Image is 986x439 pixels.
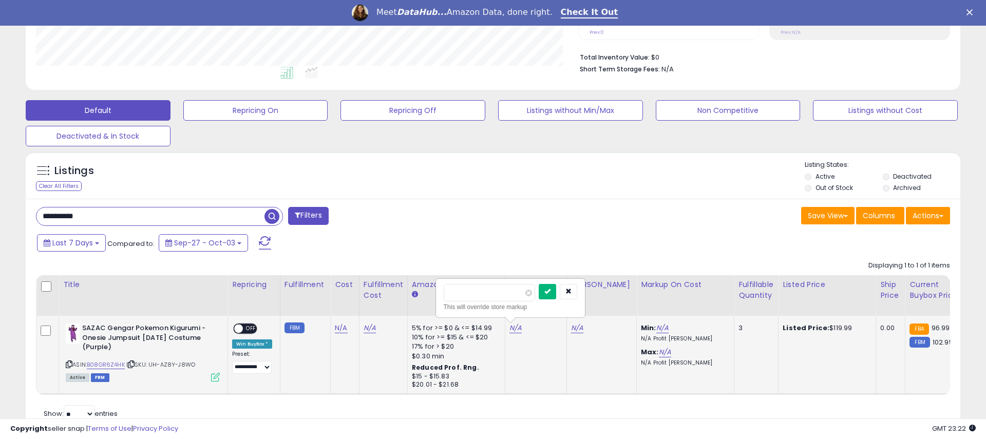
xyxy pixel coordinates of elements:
[243,325,259,333] span: OFF
[66,323,220,380] div: ASIN:
[412,279,501,290] div: Amazon Fees
[107,239,155,249] span: Compared to:
[641,335,726,342] p: N/A Profit [PERSON_NAME]
[54,164,94,178] h5: Listings
[412,333,497,342] div: 10% for >= $15 & <= $20
[63,279,223,290] div: Title
[335,323,347,333] a: N/A
[661,64,674,74] span: N/A
[87,360,125,369] a: B08GR6Z4HK
[444,302,577,312] div: This will override store markup
[335,279,355,290] div: Cost
[580,53,650,62] b: Total Inventory Value:
[641,359,726,367] p: N/A Profit [PERSON_NAME]
[656,100,801,121] button: Non Competitive
[52,238,93,248] span: Last 7 Days
[376,7,553,17] div: Meet Amazon Data, done right.
[906,207,950,224] button: Actions
[966,9,977,15] div: Close
[288,207,328,225] button: Filters
[133,424,178,433] a: Privacy Policy
[893,172,932,181] label: Deactivated
[571,279,632,290] div: [PERSON_NAME]
[783,323,868,333] div: $119.99
[91,373,109,382] span: FBM
[397,7,447,17] i: DataHub...
[340,100,485,121] button: Repricing Off
[580,50,942,63] li: $0
[183,100,328,121] button: Repricing On
[412,352,497,361] div: $0.30 min
[66,373,89,382] span: All listings currently available for purchase on Amazon
[232,339,272,349] div: Win BuyBox *
[641,347,659,357] b: Max:
[816,183,853,192] label: Out of Stock
[285,279,326,290] div: Fulfillment
[932,323,950,333] span: 96.99
[893,183,921,192] label: Archived
[868,261,950,271] div: Displaying 1 to 1 of 1 items
[738,323,770,333] div: 3
[10,424,48,433] strong: Copyright
[364,323,376,333] a: N/A
[88,424,131,433] a: Terms of Use
[412,380,497,389] div: $20.01 - $21.68
[571,323,583,333] a: N/A
[412,342,497,351] div: 17% for > $20
[285,322,305,333] small: FBM
[863,211,895,221] span: Columns
[126,360,195,369] span: | SKU: UH-AZ8Y-J8WO
[26,126,170,146] button: Deactivated & In Stock
[637,275,734,316] th: The percentage added to the cost of goods (COGS) that forms the calculator for Min & Max prices.
[26,100,170,121] button: Default
[781,29,801,35] small: Prev: N/A
[816,172,835,181] label: Active
[159,234,248,252] button: Sep-27 - Oct-03
[933,337,953,347] span: 102.95
[412,363,479,372] b: Reduced Prof. Rng.
[783,323,829,333] b: Listed Price:
[37,234,106,252] button: Last 7 Days
[801,207,855,224] button: Save View
[232,351,272,374] div: Preset:
[805,160,960,170] p: Listing States:
[880,323,897,333] div: 0.00
[174,238,235,248] span: Sep-27 - Oct-03
[856,207,904,224] button: Columns
[412,372,497,381] div: $15 - $15.83
[412,323,497,333] div: 5% for >= $0 & <= $14.99
[232,279,276,290] div: Repricing
[36,181,82,191] div: Clear All Filters
[580,65,660,73] b: Short Term Storage Fees:
[909,323,928,335] small: FBA
[66,323,80,344] img: 31Ae0nwxH8L._SL40_.jpg
[738,279,774,301] div: Fulfillable Quantity
[909,279,962,301] div: Current Buybox Price
[82,323,207,355] b: SAZAC Gengar Pokemon Kigurumi - Onesie Jumpsuit [DATE] Costume (Purple)
[590,29,604,35] small: Prev: 0
[641,323,656,333] b: Min:
[909,337,930,348] small: FBM
[10,424,178,434] div: seller snap | |
[641,279,730,290] div: Markup on Cost
[659,347,671,357] a: N/A
[412,290,418,299] small: Amazon Fees.
[364,279,403,301] div: Fulfillment Cost
[880,279,901,301] div: Ship Price
[783,279,871,290] div: Listed Price
[498,100,643,121] button: Listings without Min/Max
[656,323,669,333] a: N/A
[509,323,522,333] a: N/A
[561,7,618,18] a: Check It Out
[44,409,118,418] span: Show: entries
[352,5,368,21] img: Profile image for Georgie
[813,100,958,121] button: Listings without Cost
[932,424,976,433] span: 2025-10-11 23:22 GMT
